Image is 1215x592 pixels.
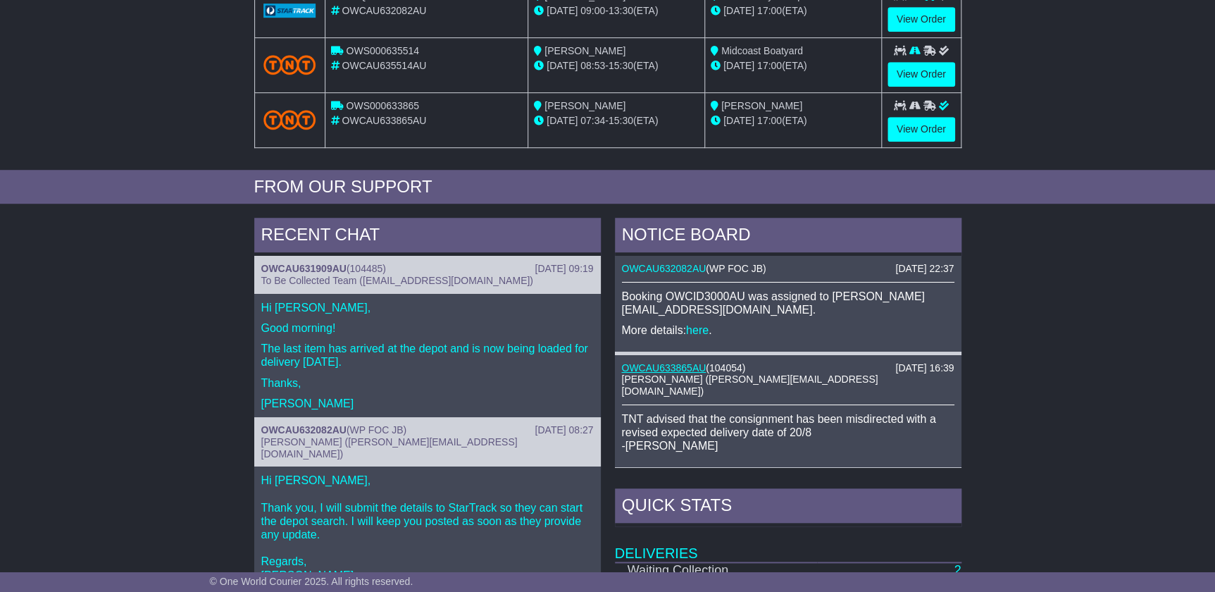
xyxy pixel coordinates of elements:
[757,60,782,71] span: 17:00
[709,362,742,374] span: 104054
[350,424,404,436] span: WP FOC JB
[342,60,426,71] span: OWCAU635514AU
[534,4,699,18] div: - (ETA)
[887,7,955,32] a: View Order
[711,113,876,128] div: (ETA)
[954,563,961,577] a: 2
[547,115,578,126] span: [DATE]
[622,263,706,274] a: OWCAU632082AU
[350,263,383,274] span: 104485
[622,362,706,374] a: OWCAU633865AU
[723,115,754,126] span: [DATE]
[254,177,961,197] div: FROM OUR SUPPORT
[346,100,419,111] span: OWS000633865
[261,342,594,369] p: The last item has arrived at the depot and is now being loaded for delivery [DATE].
[622,290,954,316] p: Booking OWCID3000AU was assigned to [PERSON_NAME][EMAIL_ADDRESS][DOMAIN_NAME].
[261,301,594,314] p: Hi [PERSON_NAME],
[547,60,578,71] span: [DATE]
[723,60,754,71] span: [DATE]
[535,263,593,275] div: [DATE] 09:19
[721,45,803,56] span: Midcoast Boatyard
[609,115,633,126] span: 15:30
[261,474,594,582] p: Hi [PERSON_NAME], Thank you, I will submit the details to StarTrack so they can start the depot s...
[261,263,594,275] div: ( )
[261,376,594,390] p: Thanks,
[346,45,419,56] span: OWS000635514
[721,100,802,111] span: [PERSON_NAME]
[615,526,961,562] td: Deliveries
[261,424,594,436] div: ( )
[723,5,754,16] span: [DATE]
[711,4,876,18] div: (ETA)
[887,117,955,142] a: View Order
[261,424,347,436] a: OWCAU632082AU
[263,55,316,74] img: TNT_Domestic.png
[622,362,954,374] div: ( )
[261,321,594,335] p: Good morning!
[622,374,878,397] span: [PERSON_NAME] ([PERSON_NAME][EMAIL_ADDRESS][DOMAIN_NAME])
[261,397,594,410] p: [PERSON_NAME]
[254,218,601,256] div: RECENT CHAT
[622,412,954,453] p: TNT advised that the consignment has been misdirected with a revised expected delivery date of 20...
[580,5,605,16] span: 09:00
[622,323,954,337] p: More details: .
[544,100,625,111] span: [PERSON_NAME]
[263,4,316,18] img: GetCarrierServiceLogo
[261,275,533,286] span: To Be Collected Team ([EMAIL_ADDRESS][DOMAIN_NAME])
[757,5,782,16] span: 17:00
[609,5,633,16] span: 13:30
[709,263,763,274] span: WP FOC JB
[534,113,699,128] div: - (ETA)
[887,62,955,87] a: View Order
[895,362,954,374] div: [DATE] 16:39
[615,488,961,526] div: Quick Stats
[622,263,954,275] div: ( )
[895,263,954,275] div: [DATE] 22:37
[261,263,347,274] a: OWCAU631909AU
[544,45,625,56] span: [PERSON_NAME]
[263,110,316,129] img: TNT_Domestic.png
[580,115,605,126] span: 07:34
[547,5,578,16] span: [DATE]
[534,58,699,73] div: - (ETA)
[342,5,426,16] span: OWCAU632082AU
[711,58,876,73] div: (ETA)
[609,60,633,71] span: 15:30
[615,218,961,256] div: NOTICE BOARD
[210,576,413,587] span: © One World Courier 2025. All rights reserved.
[342,115,426,126] span: OWCAU633865AU
[580,60,605,71] span: 08:53
[757,115,782,126] span: 17:00
[535,424,593,436] div: [DATE] 08:27
[261,436,518,460] span: [PERSON_NAME] ([PERSON_NAME][EMAIL_ADDRESS][DOMAIN_NAME])
[615,562,818,579] td: Waiting Collection
[686,324,709,336] a: here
